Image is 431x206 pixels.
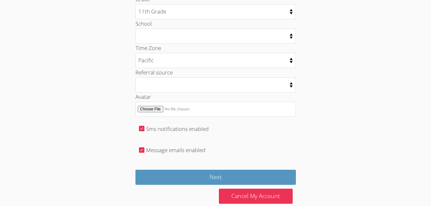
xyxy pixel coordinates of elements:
label: Time Zone [135,44,161,52]
label: Referral source [135,69,173,76]
label: School [135,20,152,27]
input: Next [135,170,296,185]
a: Cancel My Account [219,189,293,204]
label: Message emails enabled [146,146,205,154]
label: Avatar [135,93,151,100]
label: Sms notifications enabled [146,125,209,133]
